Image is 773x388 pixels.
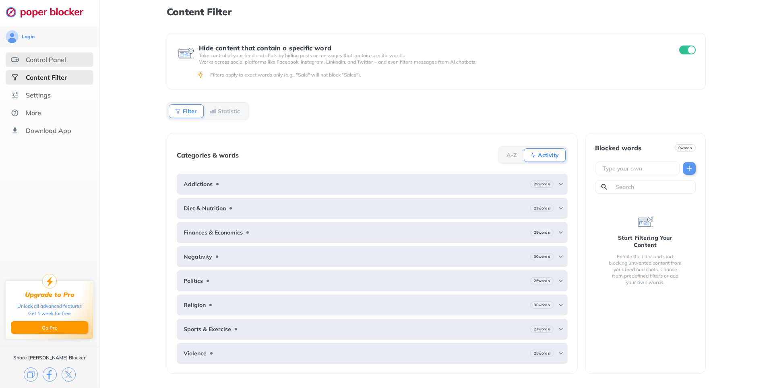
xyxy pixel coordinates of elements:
[6,30,19,43] img: avatar.svg
[175,108,181,114] img: Filter
[17,303,82,310] div: Unlock all advanced features
[184,302,206,308] b: Religion
[26,73,67,81] div: Content Filter
[602,164,676,172] input: Type your own
[534,205,550,211] b: 23 words
[534,326,550,332] b: 27 words
[25,291,74,299] div: Upgrade to Pro
[199,52,664,59] p: Take control of your feed and chats by hiding posts or messages that contain specific words.
[11,73,19,81] img: social-selected.svg
[534,302,550,308] b: 30 words
[608,253,683,286] div: Enable the filter and start blocking unwanted content from your feed and chats. Choose from prede...
[26,127,71,135] div: Download App
[615,183,692,191] input: Search
[6,6,92,18] img: logo-webpage.svg
[43,367,57,382] img: facebook.svg
[11,321,88,334] button: Go Pro
[210,108,216,114] img: Statistic
[177,151,239,159] div: Categories & words
[184,278,203,284] b: Politics
[678,145,692,151] b: 0 words
[184,205,226,212] b: Diet & Nutrition
[22,33,35,40] div: Login
[210,72,694,78] div: Filters apply to exact words only (e.g., "Sale" will not block "Sales").
[538,153,559,158] b: Activity
[608,234,683,249] div: Start Filtering Your Content
[26,91,51,99] div: Settings
[62,367,76,382] img: x.svg
[183,109,197,114] b: Filter
[534,254,550,259] b: 30 words
[26,109,41,117] div: More
[26,56,66,64] div: Control Panel
[595,144,641,151] div: Blocked words
[184,229,243,236] b: Finances & Economics
[530,152,536,158] img: Activity
[13,355,86,361] div: Share [PERSON_NAME] Blocker
[184,253,212,260] b: Negativity
[506,153,517,158] b: A-Z
[184,181,213,187] b: Addictions
[534,230,550,235] b: 25 words
[28,310,71,317] div: Get 1 week for free
[184,326,231,332] b: Sports & Exercise
[11,91,19,99] img: settings.svg
[11,127,19,135] img: download-app.svg
[11,109,19,117] img: about.svg
[218,109,240,114] b: Statistic
[534,181,550,187] b: 29 words
[24,367,38,382] img: copy.svg
[534,278,550,284] b: 26 words
[42,274,57,288] img: upgrade-to-pro.svg
[534,351,550,356] b: 25 words
[11,56,19,64] img: features.svg
[184,350,207,357] b: Violence
[199,59,664,65] p: Works across social platforms like Facebook, Instagram, LinkedIn, and Twitter – and even filters ...
[199,44,664,52] div: Hide content that contain a specific word
[167,6,705,17] h1: Content Filter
